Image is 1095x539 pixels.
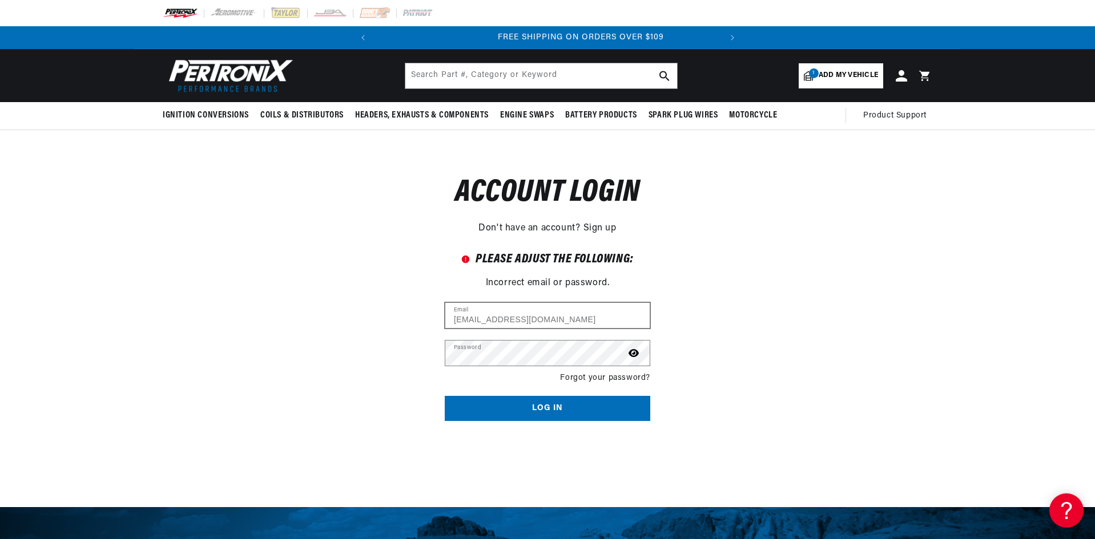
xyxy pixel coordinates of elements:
button: Log in [445,396,650,422]
button: search button [652,63,677,88]
h2: Please adjust the following: [445,253,650,266]
summary: Spark Plug Wires [643,102,724,129]
input: Email [445,303,650,328]
summary: Motorcycle [723,102,783,129]
span: Battery Products [565,110,637,121]
a: Sign up [583,221,617,236]
a: 1Add my vehicle [799,63,883,88]
span: 1 [809,68,819,78]
a: Forgot your password? [560,372,650,384]
button: Translation missing: en.sections.announcements.previous_announcement [352,26,375,49]
div: Announcement [408,31,754,44]
summary: Product Support [863,102,932,129]
li: Incorrect email or password. [445,276,650,291]
span: Coils & Distributors [260,110,344,121]
div: Don't have an account? [445,218,650,236]
span: Spark Plug Wires [649,110,718,121]
input: Search Part #, Category or Keyword [405,63,677,88]
summary: Battery Products [559,102,643,129]
span: Ignition Conversions [163,110,249,121]
summary: Headers, Exhausts & Components [349,102,494,129]
summary: Ignition Conversions [163,102,255,129]
span: Headers, Exhausts & Components [355,110,489,121]
span: Add my vehicle [819,70,878,81]
button: Translation missing: en.sections.announcements.next_announcement [721,26,744,49]
span: Motorcycle [729,110,777,121]
span: Engine Swaps [500,110,554,121]
summary: Engine Swaps [494,102,559,129]
h1: Account login [445,180,650,207]
span: Product Support [863,110,927,122]
summary: Coils & Distributors [255,102,349,129]
span: FREE SHIPPING ON ORDERS OVER $109 [498,33,664,42]
div: 2 of 2 [408,31,754,44]
img: Pertronix [163,56,294,95]
slideshow-component: Translation missing: en.sections.announcements.announcement_bar [134,26,961,49]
